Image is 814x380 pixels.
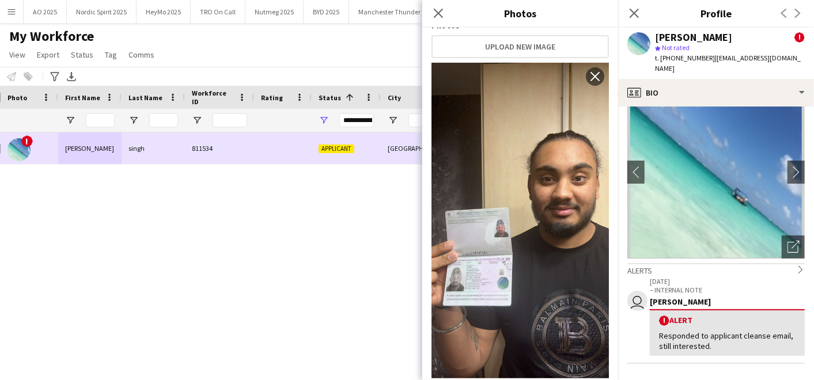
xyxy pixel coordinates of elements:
span: Tag [105,50,117,60]
button: Nordic Spirit 2025 [67,1,137,23]
span: City [388,93,401,102]
app-action-btn: Advanced filters [48,70,62,83]
button: Open Filter Menu [65,115,75,126]
span: ! [21,135,33,147]
input: Workforce ID Filter Input [213,113,247,127]
span: Photo [7,93,27,102]
img: Crew avatar or photo [627,86,805,259]
h3: Photos [422,6,618,21]
p: – INTERNAL NOTE [650,286,805,294]
button: Open Filter Menu [319,115,329,126]
img: Jay m singh [7,138,31,161]
span: Status [319,93,341,102]
button: AO 2025 [24,1,67,23]
span: t. [PHONE_NUMBER] [655,54,715,62]
button: TRO On Call [191,1,245,23]
span: | [EMAIL_ADDRESS][DOMAIN_NAME] [655,54,801,73]
button: Open Filter Menu [388,115,398,126]
a: Comms [124,47,159,62]
div: Alerts [627,263,805,276]
button: Open Filter Menu [192,115,202,126]
input: City Filter Input [408,113,443,127]
span: Applicant [319,145,354,153]
div: Open photos pop-in [782,235,805,259]
div: [GEOGRAPHIC_DATA] [381,132,450,164]
span: My Workforce [9,28,94,45]
a: Tag [100,47,122,62]
img: Crew photo 819263 [431,63,609,378]
p: [DATE] [650,277,805,286]
h3: Profile [618,6,814,21]
span: View [9,50,25,60]
app-action-btn: Export XLSX [65,70,78,83]
button: Open Filter Menu [128,115,139,126]
input: Last Name Filter Input [149,113,178,127]
button: Manchester Thunder 2025 [349,1,445,23]
span: ! [794,32,805,43]
div: [PERSON_NAME] [655,32,732,43]
span: Not rated [662,43,690,52]
span: Last Name [128,93,162,102]
span: Workforce ID [192,89,233,106]
div: Responded to applicant cleanse email, still interested. [659,330,796,351]
div: singh [122,132,185,164]
span: Status [71,50,93,60]
span: Comms [128,50,154,60]
div: Alert [659,315,796,326]
button: Upload new image [431,35,609,58]
input: First Name Filter Input [86,113,115,127]
span: ! [659,316,669,326]
span: First Name [65,93,100,102]
span: Export [37,50,59,60]
div: [PERSON_NAME] [650,297,805,307]
button: BYD 2025 [304,1,349,23]
button: HeyMo 2025 [137,1,191,23]
a: Status [66,47,98,62]
div: 811534 [185,132,254,164]
div: Bio [618,79,814,107]
button: Nutmeg 2025 [245,1,304,23]
a: Export [32,47,64,62]
a: View [5,47,30,62]
div: [PERSON_NAME] [58,132,122,164]
span: Rating [261,93,283,102]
